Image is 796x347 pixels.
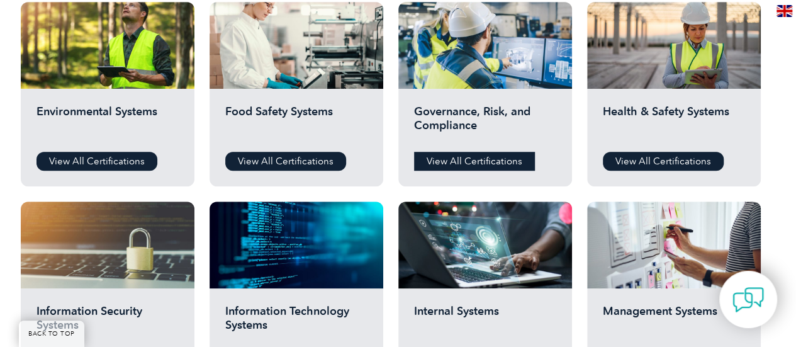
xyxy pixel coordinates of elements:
[776,5,792,17] img: en
[414,152,535,171] a: View All Certifications
[36,304,179,342] h2: Information Security Systems
[603,304,745,342] h2: Management Systems
[603,105,745,142] h2: Health & Safety Systems
[414,105,556,142] h2: Governance, Risk, and Compliance
[19,321,84,347] a: BACK TO TOP
[732,284,764,316] img: contact-chat.png
[603,152,724,171] a: View All Certifications
[36,152,157,171] a: View All Certifications
[225,152,346,171] a: View All Certifications
[414,304,556,342] h2: Internal Systems
[36,105,179,142] h2: Environmental Systems
[225,105,367,142] h2: Food Safety Systems
[225,304,367,342] h2: Information Technology Systems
